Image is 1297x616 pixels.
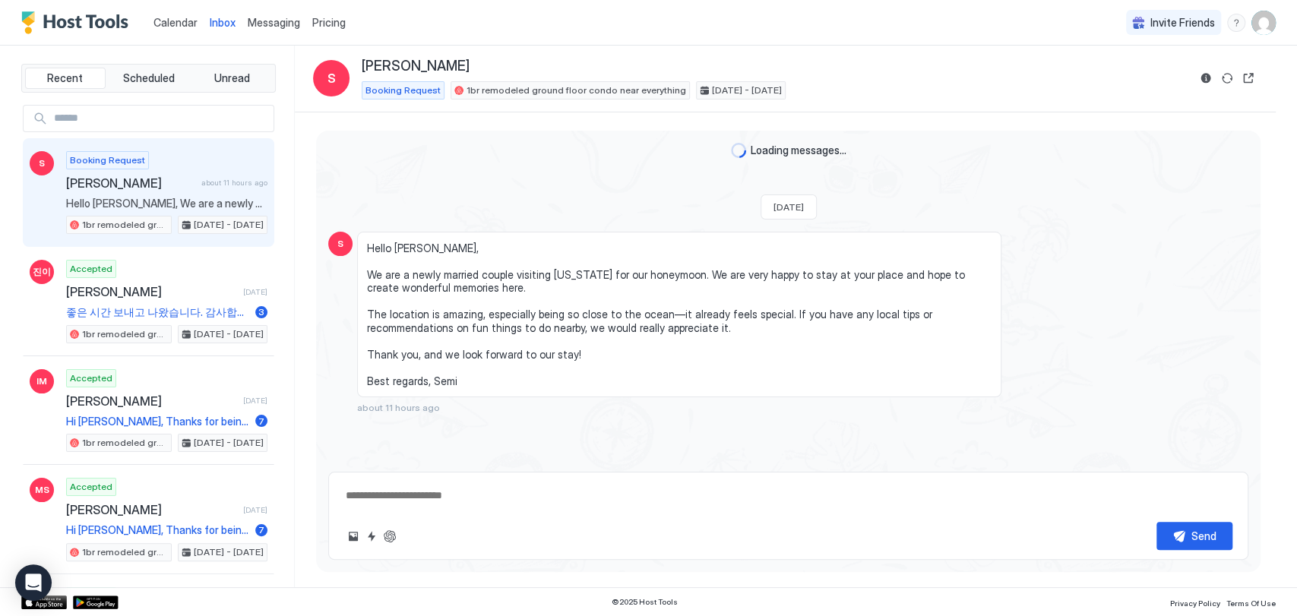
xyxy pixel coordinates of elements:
[66,175,195,191] span: [PERSON_NAME]
[21,11,135,34] a: Host Tools Logo
[1227,14,1245,32] div: menu
[712,84,782,97] span: [DATE] - [DATE]
[731,143,746,158] div: loading
[337,237,343,251] span: S
[36,374,47,388] span: IM
[82,218,168,232] span: 1br remodeled ground floor condo near everything
[191,68,272,89] button: Unread
[47,71,83,85] span: Recent
[1218,69,1236,87] button: Sync reservation
[258,524,264,535] span: 7
[1197,69,1215,87] button: Reservation information
[248,14,300,30] a: Messaging
[194,545,264,559] span: [DATE] - [DATE]
[82,436,168,450] span: 1br remodeled ground floor condo near everything
[243,287,267,297] span: [DATE]
[214,71,250,85] span: Unread
[1156,522,1232,550] button: Send
[467,84,686,97] span: 1br remodeled ground floor condo near everything
[70,480,112,494] span: Accepted
[362,527,381,545] button: Quick reply
[66,415,249,428] span: Hi [PERSON_NAME], Thanks for being such a great guest and leaving the place so clean. We left you...
[773,201,804,213] span: [DATE]
[210,14,236,30] a: Inbox
[21,64,276,93] div: tab-group
[312,16,346,30] span: Pricing
[1170,594,1220,610] a: Privacy Policy
[258,415,264,427] span: 7
[344,527,362,545] button: Upload image
[66,523,249,537] span: Hi [PERSON_NAME], Thanks for being such a great guest and leaving the place so clean. We left you...
[1239,69,1257,87] button: Open reservation
[21,595,67,609] a: App Store
[153,16,198,29] span: Calendar
[365,84,441,97] span: Booking Request
[123,71,175,85] span: Scheduled
[66,502,237,517] span: [PERSON_NAME]
[82,545,168,559] span: 1br remodeled ground floor condo near everything
[66,197,267,210] span: Hello [PERSON_NAME], We are a newly married couple visiting [US_STATE] for our honeymoon. We are ...
[243,505,267,515] span: [DATE]
[1191,528,1216,544] div: Send
[1150,16,1215,30] span: Invite Friends
[367,242,992,388] span: Hello [PERSON_NAME], We are a newly married couple visiting [US_STATE] for our honeymoon. We are ...
[153,14,198,30] a: Calendar
[109,68,189,89] button: Scheduled
[33,265,51,279] span: 진이
[15,564,52,601] div: Open Intercom Messenger
[1226,594,1276,610] a: Terms Of Use
[194,436,264,450] span: [DATE] - [DATE]
[210,16,236,29] span: Inbox
[194,218,264,232] span: [DATE] - [DATE]
[73,595,119,609] a: Google Play Store
[362,58,470,75] span: [PERSON_NAME]
[70,262,112,276] span: Accepted
[381,527,399,545] button: ChatGPT Auto Reply
[39,156,45,170] span: S
[66,305,249,319] span: 좋은 시간 보내고 나왔습니다. 감사합니다~!
[66,393,237,409] span: [PERSON_NAME]
[48,106,274,131] input: Input Field
[1251,11,1276,35] div: User profile
[70,371,112,385] span: Accepted
[751,144,846,157] span: Loading messages...
[70,153,145,167] span: Booking Request
[194,327,264,341] span: [DATE] - [DATE]
[201,178,267,188] span: about 11 hours ago
[357,402,440,413] span: about 11 hours ago
[612,597,678,607] span: © 2025 Host Tools
[1226,599,1276,608] span: Terms Of Use
[25,68,106,89] button: Recent
[258,306,264,317] span: 3
[327,69,336,87] span: S
[243,396,267,406] span: [DATE]
[66,284,237,299] span: [PERSON_NAME]
[1170,599,1220,608] span: Privacy Policy
[82,327,168,341] span: 1br remodeled ground floor condo near everything
[248,16,300,29] span: Messaging
[35,483,49,497] span: MS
